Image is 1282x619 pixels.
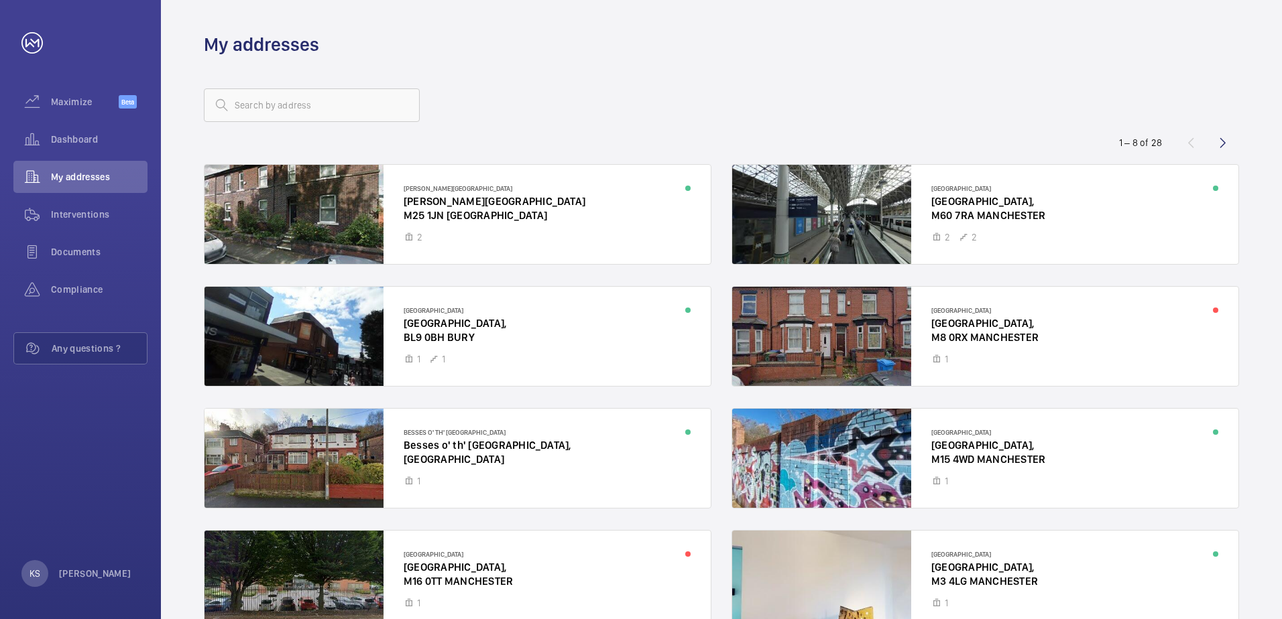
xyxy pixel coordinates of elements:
span: Maximize [51,95,119,109]
h1: My addresses [204,32,319,57]
input: Search by address [204,88,420,122]
span: Interventions [51,208,148,221]
span: Compliance [51,283,148,296]
p: [PERSON_NAME] [59,567,131,580]
span: My addresses [51,170,148,184]
span: Any questions ? [52,342,147,355]
span: Beta [119,95,137,109]
p: KS [30,567,40,580]
span: Documents [51,245,148,259]
span: Dashboard [51,133,148,146]
div: 1 – 8 of 28 [1119,136,1162,149]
